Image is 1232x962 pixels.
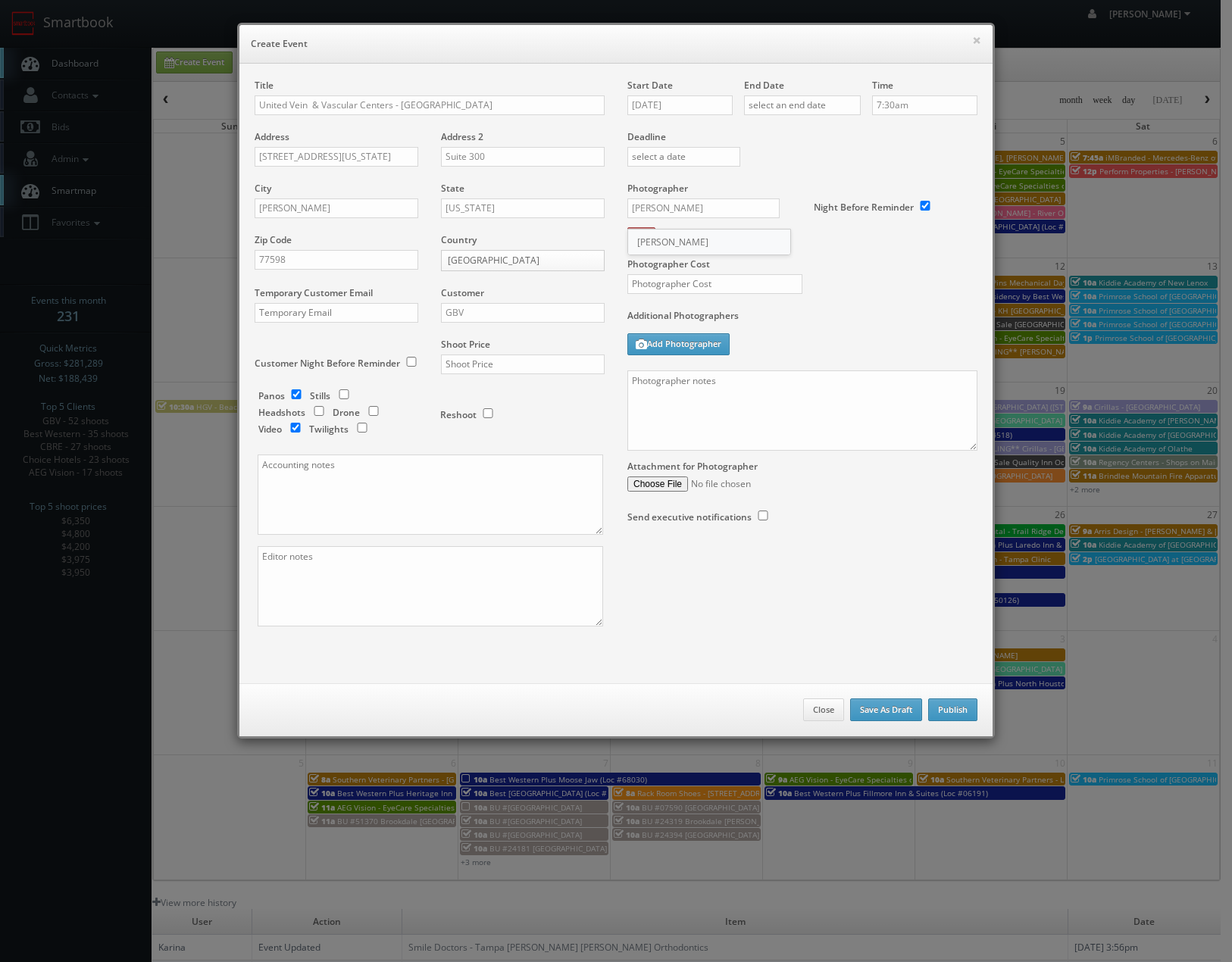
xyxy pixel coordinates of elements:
label: Send executive notifications [627,511,752,523]
button: Add Photographer [627,333,730,355]
a: [GEOGRAPHIC_DATA] [441,250,605,271]
input: select a date [627,147,740,167]
label: Zip Code [255,233,292,246]
label: Additional Photographers [627,309,977,330]
input: Address [255,147,418,167]
label: End Date [744,79,784,92]
label: Drone [333,406,360,419]
label: Photographer [627,182,688,195]
label: Address 2 [441,130,483,143]
label: Deadline [616,130,989,143]
label: Customer Night Before Reminder [255,357,400,370]
label: Headshots [258,406,305,419]
label: State [441,182,464,195]
input: Shoot Price [441,355,605,374]
h6: Create Event [251,36,981,52]
label: Night Before Reminder [814,201,914,214]
label: Attachment for Photographer [627,460,758,473]
label: Photographer Cost [616,258,989,270]
input: Photographer Cost [627,274,802,294]
button: Publish [928,698,977,721]
label: Time [872,79,893,92]
input: Title [255,95,605,115]
label: Reshoot [440,408,477,421]
label: Video [258,423,282,436]
input: Select a customer [441,303,605,323]
button: × [972,35,981,45]
label: Temporary Customer Email [255,286,373,299]
input: select a date [627,95,733,115]
input: select an end date [744,95,861,115]
input: Temporary Email [255,303,418,323]
label: Title [255,79,274,92]
input: Select a photographer [627,198,780,218]
label: Customer [441,286,484,299]
div: [PERSON_NAME] [628,230,790,255]
input: Address 2 [441,147,605,167]
label: Country [441,233,477,246]
label: Twilights [309,423,349,436]
label: Shoot Price [441,338,490,351]
input: Zip Code [255,250,418,270]
label: Stills [310,389,330,402]
label: Start Date [627,79,673,92]
input: City [255,198,418,218]
input: Select a state [441,198,605,218]
label: City [255,182,271,195]
button: Close [803,698,844,721]
label: Address [255,130,289,143]
label: Panos [258,389,285,402]
span: [GEOGRAPHIC_DATA] [448,251,584,270]
button: Save As Draft [850,698,922,721]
